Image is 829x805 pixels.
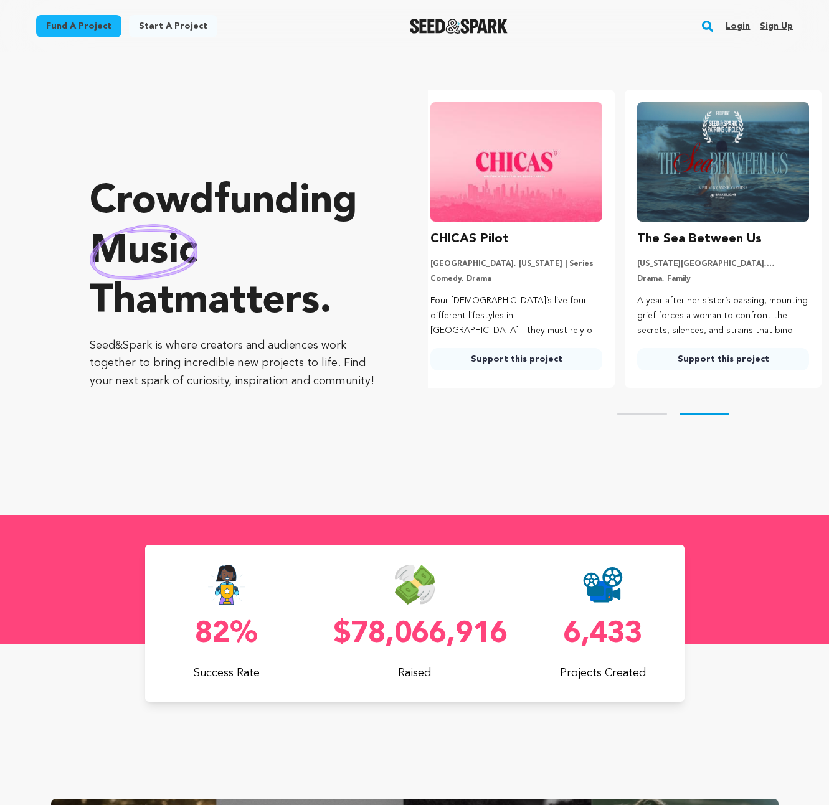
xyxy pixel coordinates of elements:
a: Fund a project [36,15,121,37]
p: $78,066,916 [333,619,496,649]
img: CHICAS Pilot image [430,102,602,222]
a: Sign up [760,16,793,36]
p: Drama, Family [637,274,809,284]
p: Projects Created [521,664,685,682]
a: Seed&Spark Homepage [410,19,508,34]
img: Seed&Spark Success Rate Icon [207,565,246,605]
span: matters [174,282,320,322]
p: Four [DEMOGRAPHIC_DATA]’s live four different lifestyles in [GEOGRAPHIC_DATA] - they must rely on... [430,294,602,338]
p: Seed&Spark is where creators and audiences work together to bring incredible new projects to life... [90,337,378,390]
a: Login [726,16,750,36]
a: Start a project [129,15,217,37]
img: The Sea Between Us image [637,102,809,222]
h3: The Sea Between Us [637,229,762,249]
img: Seed&Spark Money Raised Icon [395,565,435,605]
img: Seed&Spark Projects Created Icon [583,565,623,605]
p: [GEOGRAPHIC_DATA], [US_STATE] | Series [430,259,602,269]
p: A year after her sister’s passing, mounting grief forces a woman to confront the secrets, silence... [637,294,809,338]
p: Success Rate [145,664,308,682]
a: Support this project [430,348,602,370]
p: Raised [333,664,496,682]
p: Crowdfunding that . [90,177,378,327]
img: Seed&Spark Logo Dark Mode [410,19,508,34]
p: Comedy, Drama [430,274,602,284]
h3: CHICAS Pilot [430,229,509,249]
p: 6,433 [521,619,685,649]
p: [US_STATE][GEOGRAPHIC_DATA], [US_STATE] | Film Short [637,259,809,269]
p: 82% [145,619,308,649]
img: hand sketched image [90,224,197,280]
a: Support this project [637,348,809,370]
